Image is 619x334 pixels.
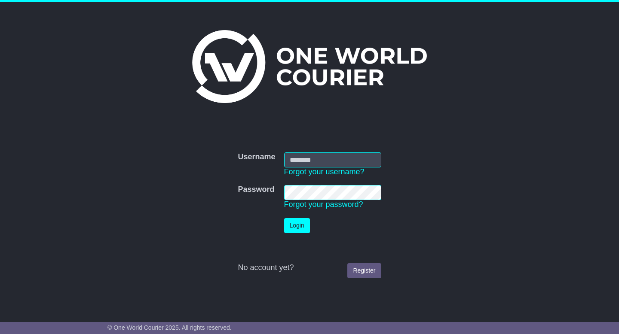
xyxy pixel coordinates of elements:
label: Password [238,185,274,194]
div: No account yet? [238,263,381,273]
a: Forgot your username? [284,167,365,176]
button: Login [284,218,310,233]
img: One World [192,30,427,103]
span: © One World Courier 2025. All rights reserved. [107,324,232,331]
a: Register [347,263,381,278]
label: Username [238,152,275,162]
a: Forgot your password? [284,200,363,209]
